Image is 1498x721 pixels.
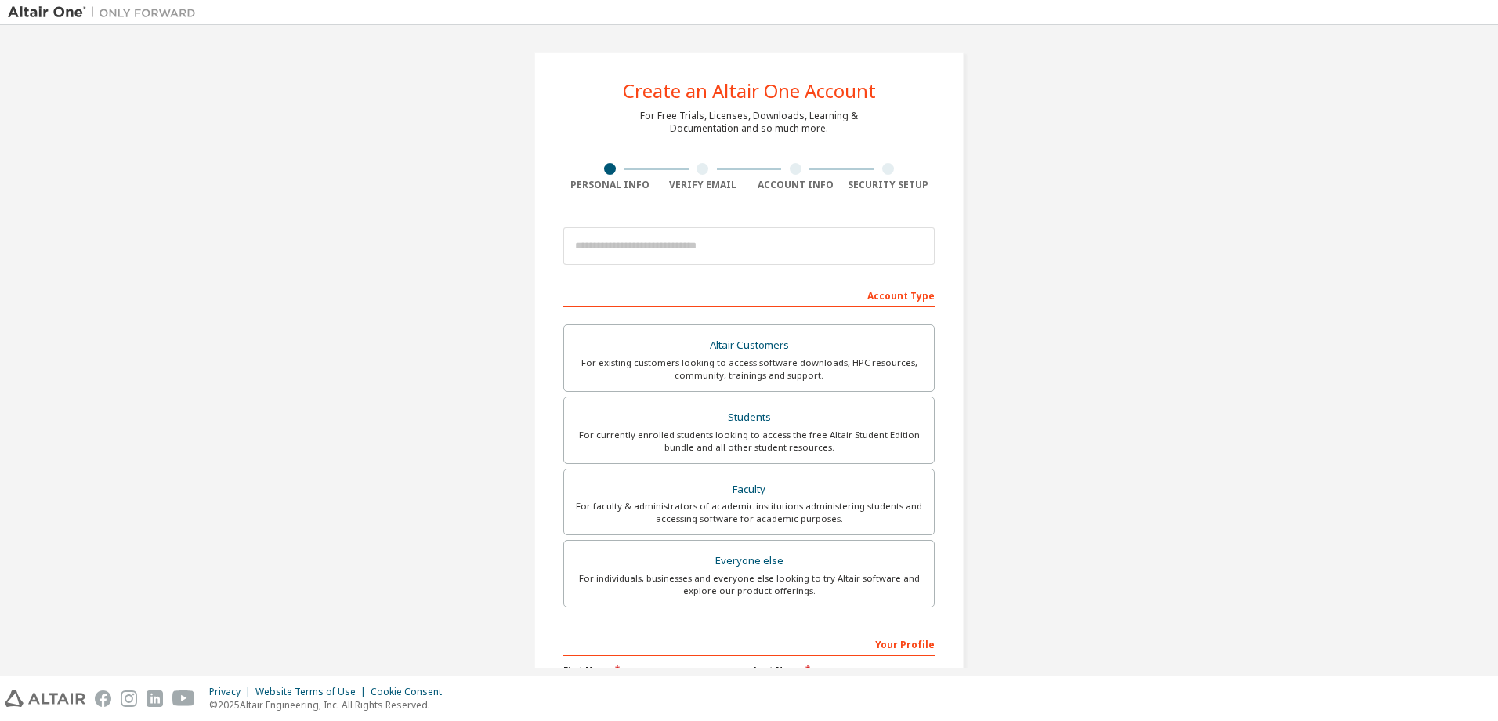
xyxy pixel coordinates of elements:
[563,179,657,191] div: Personal Info
[209,698,451,712] p: © 2025 Altair Engineering, Inc. All Rights Reserved.
[574,407,924,429] div: Students
[640,110,858,135] div: For Free Trials, Licenses, Downloads, Learning & Documentation and so much more.
[563,282,935,307] div: Account Type
[574,335,924,357] div: Altair Customers
[842,179,935,191] div: Security Setup
[574,550,924,572] div: Everyone else
[5,690,85,707] img: altair_logo.svg
[574,479,924,501] div: Faculty
[371,686,451,698] div: Cookie Consent
[657,179,750,191] div: Verify Email
[121,690,137,707] img: instagram.svg
[574,572,924,597] div: For individuals, businesses and everyone else looking to try Altair software and explore our prod...
[563,631,935,656] div: Your Profile
[623,82,876,100] div: Create an Altair One Account
[209,686,255,698] div: Privacy
[574,500,924,525] div: For faculty & administrators of academic institutions administering students and accessing softwa...
[563,664,744,676] label: First Name
[8,5,204,20] img: Altair One
[574,357,924,382] div: For existing customers looking to access software downloads, HPC resources, community, trainings ...
[172,690,195,707] img: youtube.svg
[147,690,163,707] img: linkedin.svg
[255,686,371,698] div: Website Terms of Use
[574,429,924,454] div: For currently enrolled students looking to access the free Altair Student Edition bundle and all ...
[754,664,935,676] label: Last Name
[95,690,111,707] img: facebook.svg
[749,179,842,191] div: Account Info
